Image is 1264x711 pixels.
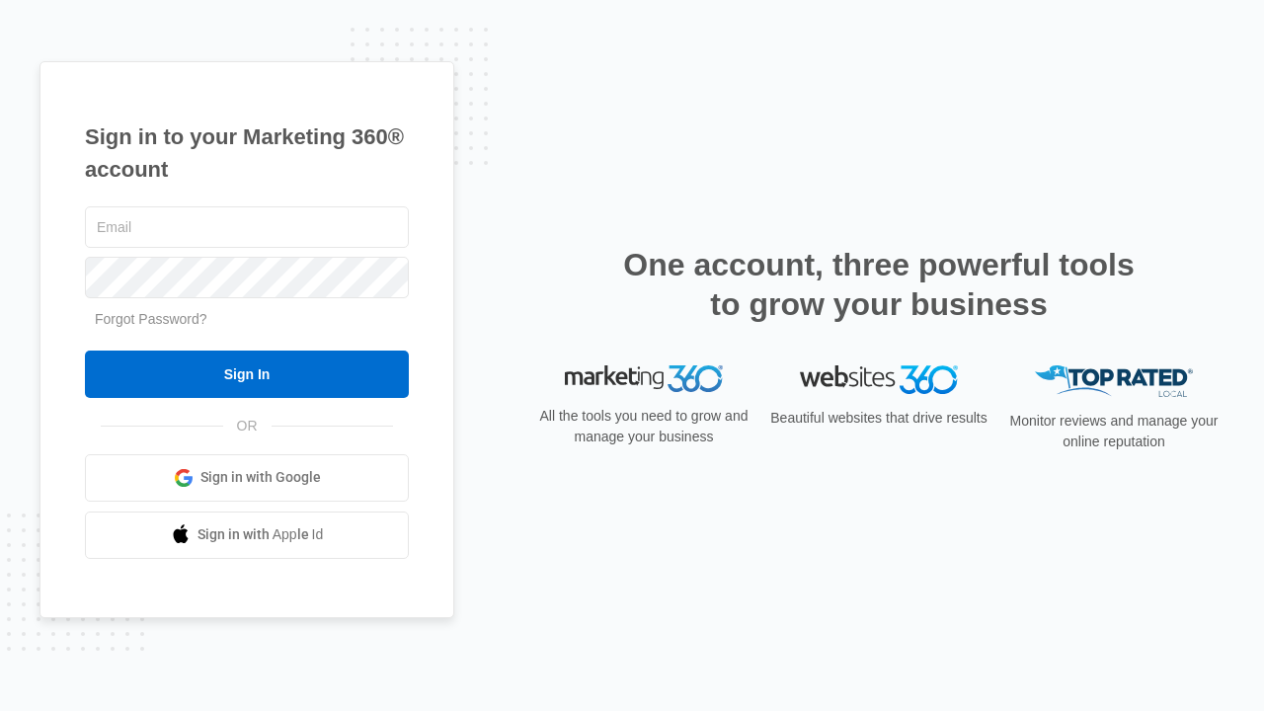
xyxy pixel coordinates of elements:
[85,120,409,186] h1: Sign in to your Marketing 360® account
[223,416,272,436] span: OR
[617,245,1141,324] h2: One account, three powerful tools to grow your business
[533,406,754,447] p: All the tools you need to grow and manage your business
[197,524,324,545] span: Sign in with Apple Id
[1003,411,1224,452] p: Monitor reviews and manage your online reputation
[95,311,207,327] a: Forgot Password?
[565,365,723,393] img: Marketing 360
[800,365,958,394] img: Websites 360
[85,206,409,248] input: Email
[768,408,989,429] p: Beautiful websites that drive results
[85,512,409,559] a: Sign in with Apple Id
[1035,365,1193,398] img: Top Rated Local
[85,351,409,398] input: Sign In
[200,467,321,488] span: Sign in with Google
[85,454,409,502] a: Sign in with Google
